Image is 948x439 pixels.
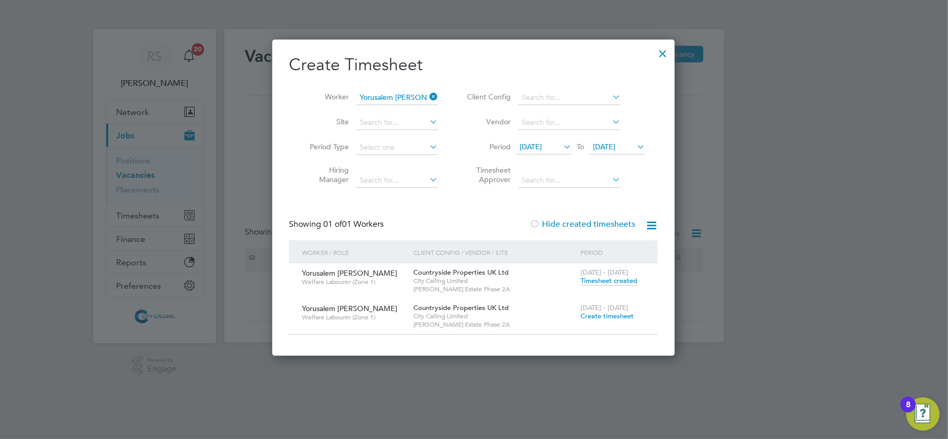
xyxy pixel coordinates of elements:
[323,219,342,229] span: 01 of
[464,142,511,151] label: Period
[413,285,575,293] span: [PERSON_NAME] Estate Phase 2A
[580,268,628,277] span: [DATE] - [DATE]
[518,173,621,188] input: Search for...
[580,276,637,286] span: Timesheet created
[413,277,575,285] span: City Calling Limited
[413,268,509,277] span: Countryside Properties UK Ltd
[302,278,406,286] span: Welfare Labourer (Zone 1)
[302,268,397,278] span: Yorusalem [PERSON_NAME]
[464,92,511,101] label: Client Config
[302,165,349,184] label: Hiring Manager
[356,91,438,105] input: Search for...
[529,219,635,229] label: Hide created timesheets
[593,142,615,151] span: [DATE]
[302,92,349,101] label: Worker
[518,91,621,105] input: Search for...
[580,312,634,320] span: Create timesheet
[302,142,349,151] label: Period Type
[520,142,542,151] span: [DATE]
[578,240,648,264] div: Period
[289,219,386,230] div: Showing
[411,240,578,264] div: Client Config / Vendor / Site
[323,219,384,229] span: 01 Workers
[574,140,587,153] span: To
[356,115,438,130] input: Search for...
[302,304,397,313] span: Yorusalem [PERSON_NAME]
[299,240,411,264] div: Worker / Role
[356,140,438,155] input: Select one
[289,54,658,76] h2: Create Timesheet
[906,405,911,418] div: 8
[518,115,621,130] input: Search for...
[580,303,628,312] span: [DATE] - [DATE]
[413,303,509,312] span: Countryside Properties UK Ltd
[906,397,940,431] button: Open Resource Center, 8 new notifications
[464,117,511,126] label: Vendor
[302,313,406,321] span: Welfare Labourer (Zone 1)
[413,320,575,329] span: [PERSON_NAME] Estate Phase 2A
[464,165,511,184] label: Timesheet Approver
[302,117,349,126] label: Site
[413,312,575,320] span: City Calling Limited
[356,173,438,188] input: Search for...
